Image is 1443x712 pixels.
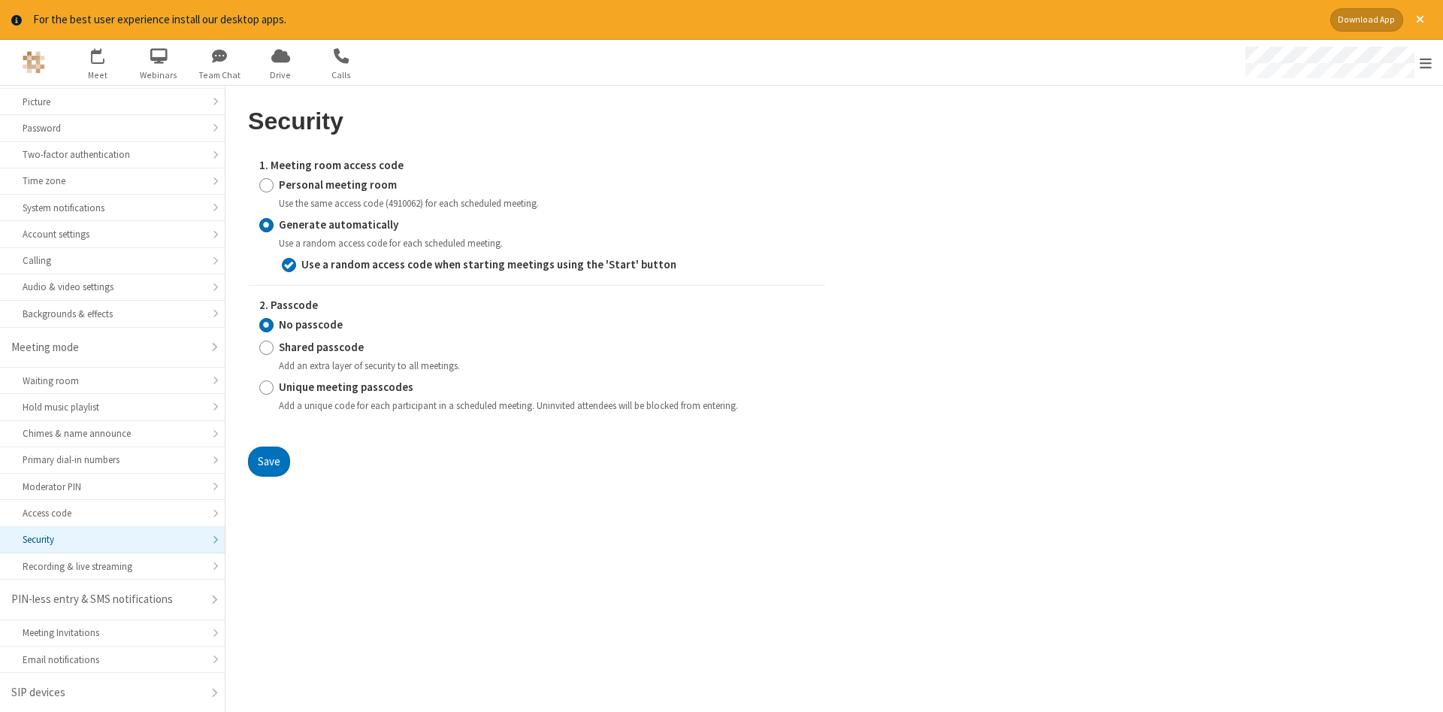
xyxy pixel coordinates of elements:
[23,280,202,294] div: Audio & video settings
[23,506,202,520] div: Access code
[23,307,202,321] div: Backgrounds & effects
[23,174,202,188] div: Time zone
[23,227,202,241] div: Account settings
[23,51,45,74] img: QA Selenium DO NOT DELETE OR CHANGE
[23,374,202,388] div: Waiting room
[5,40,62,85] button: Logo
[279,380,413,394] strong: Unique meeting passcodes
[1408,8,1432,32] button: Close alert
[131,68,187,82] span: Webinars
[279,398,814,413] div: Add a unique code for each participant in a scheduled meeting. Uninvited attendees will be blocke...
[279,340,364,354] strong: Shared passcode
[279,177,397,192] strong: Personal meeting room
[259,297,814,314] label: 2. Passcode
[23,626,202,640] div: Meeting Invitations
[279,359,814,373] div: Add an extra layer of security to all meetings.
[1330,8,1403,32] button: Download App
[279,236,814,250] div: Use a random access code for each scheduled meeting.
[23,95,202,109] div: Picture
[259,157,814,174] label: 1. Meeting room access code
[23,426,202,441] div: Chimes & name announce
[70,68,126,82] span: Meet
[11,591,202,608] div: PIN-less entry & SMS notifications
[101,48,111,59] div: 1
[23,121,202,135] div: Password
[23,201,202,215] div: System notifications
[301,257,676,271] strong: Use a random access code when starting meetings using the 'Start' button
[248,108,825,135] h2: Security
[23,147,202,162] div: Two-factor authentication
[1231,40,1443,85] div: Open menu
[279,217,398,232] strong: Generate automatically
[253,68,309,82] span: Drive
[33,11,1319,29] div: For the best user experience install our desktop apps.
[23,253,202,268] div: Calling
[248,447,290,477] button: Save
[23,480,202,494] div: Moderator PIN
[23,559,202,574] div: Recording & live streaming
[279,196,814,211] div: Use the same access code (4910062) for each scheduled meeting.
[23,532,202,547] div: Security
[23,400,202,414] div: Hold music playlist
[313,68,370,82] span: Calls
[11,339,202,356] div: Meeting mode
[279,317,343,332] strong: No passcode
[23,653,202,667] div: Email notifications
[11,684,202,701] div: SIP devices
[23,453,202,467] div: Primary dial-in numbers
[192,68,248,82] span: Team Chat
